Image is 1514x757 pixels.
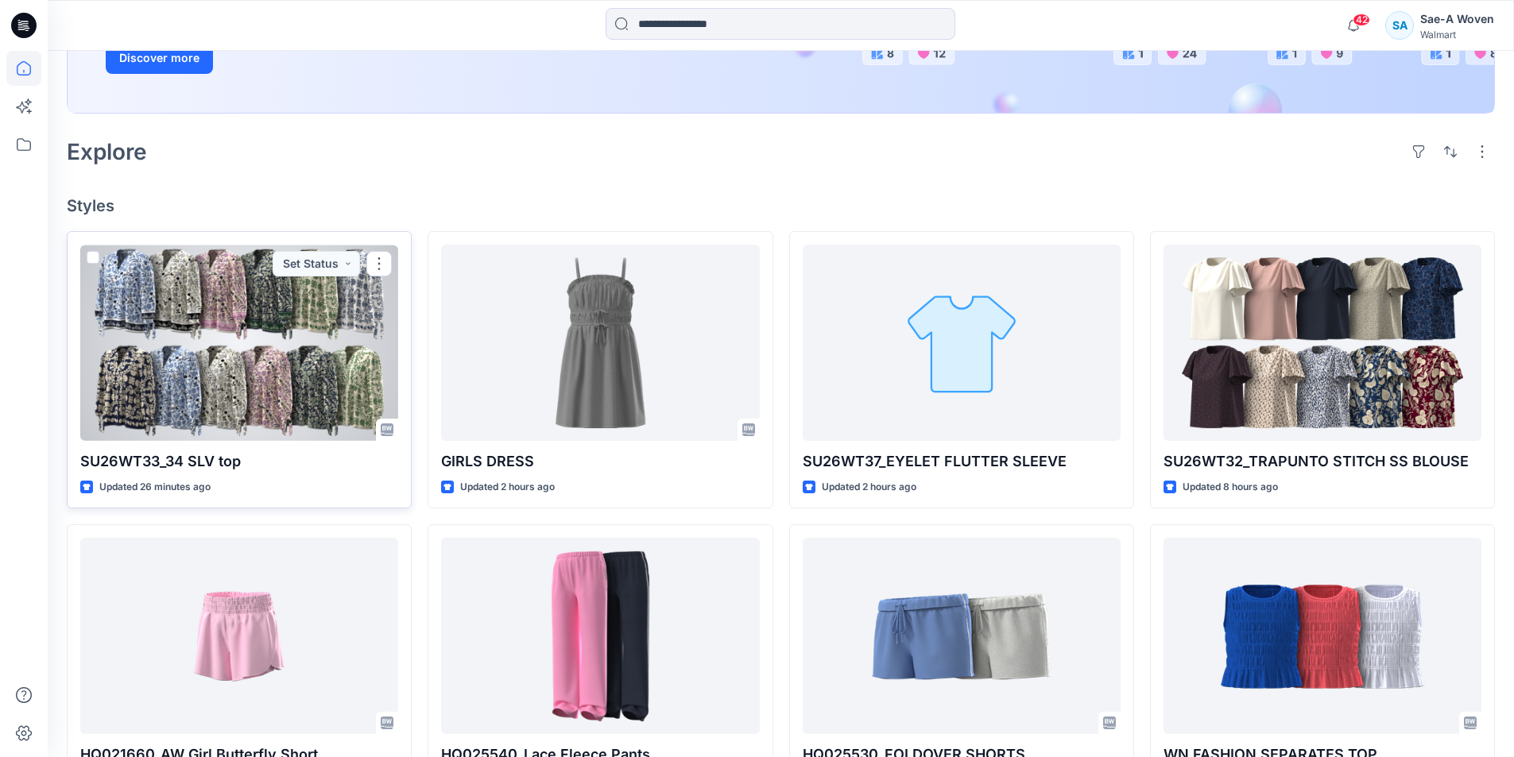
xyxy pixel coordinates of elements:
button: Discover more [106,42,213,74]
a: SU26WT37_EYELET FLUTTER SLEEVE [803,245,1121,441]
p: Updated 2 hours ago [822,479,916,496]
p: Updated 26 minutes ago [99,479,211,496]
a: Discover more [106,42,463,74]
p: SU26WT33_34 SLV top [80,450,398,473]
a: GIRLS DRESS [441,245,759,441]
h2: Explore [67,139,147,164]
a: HQ021660_AW Girl Butterfly Short [80,538,398,734]
p: Updated 8 hours ago [1183,479,1278,496]
div: SA [1385,11,1414,40]
span: 42 [1353,14,1370,26]
a: HQ025540_Lace Fleece Pants [441,538,759,734]
a: HQ025530_FOLDOVER SHORTS [803,538,1121,734]
p: Updated 2 hours ago [460,479,555,496]
a: SU26WT33_34 SLV top [80,245,398,441]
div: Sae-A Woven [1420,10,1494,29]
p: SU26WT37_EYELET FLUTTER SLEEVE [803,450,1121,473]
p: GIRLS DRESS [441,450,759,473]
a: WN FASHION SEPARATES TOP [1164,538,1481,734]
h4: Styles [67,196,1495,215]
a: SU26WT32_TRAPUNTO STITCH SS BLOUSE [1164,245,1481,441]
p: SU26WT32_TRAPUNTO STITCH SS BLOUSE [1164,450,1481,473]
div: Walmart [1420,29,1494,41]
